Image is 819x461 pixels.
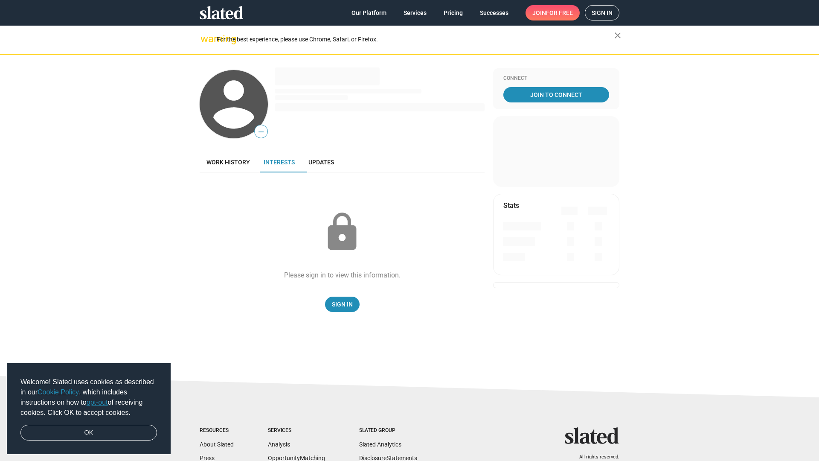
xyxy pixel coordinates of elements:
a: Sign in [585,5,619,20]
mat-icon: close [613,30,623,41]
a: dismiss cookie message [20,425,157,441]
a: Updates [302,152,341,172]
a: Successes [473,5,515,20]
a: Joinfor free [526,5,580,20]
a: opt-out [87,399,108,406]
span: Pricing [444,5,463,20]
span: — [255,126,267,137]
a: Slated Analytics [359,441,401,448]
span: Our Platform [351,5,386,20]
div: For the best experience, please use Chrome, Safari, or Firefox. [217,34,614,45]
mat-icon: lock [321,211,363,254]
span: Interests [264,159,295,166]
div: Resources [200,427,234,434]
span: Services [404,5,427,20]
a: About Slated [200,441,234,448]
span: Updates [308,159,334,166]
div: Connect [503,75,609,82]
mat-icon: warning [200,34,211,44]
mat-card-title: Stats [503,201,519,210]
span: Sign in [592,6,613,20]
a: Interests [257,152,302,172]
div: Please sign in to view this information. [284,271,401,280]
span: for free [546,5,573,20]
span: Welcome! Slated uses cookies as described in our , which includes instructions on how to of recei... [20,377,157,418]
span: Successes [480,5,508,20]
span: Join To Connect [505,87,607,102]
a: Analysis [268,441,290,448]
div: Slated Group [359,427,417,434]
a: Join To Connect [503,87,609,102]
div: cookieconsent [7,363,171,455]
a: Sign In [325,297,360,312]
span: Sign In [332,297,353,312]
span: Join [532,5,573,20]
a: Pricing [437,5,470,20]
div: Services [268,427,325,434]
a: Our Platform [345,5,393,20]
a: Services [397,5,433,20]
a: Cookie Policy [38,388,79,396]
span: Work history [206,159,250,166]
a: Work history [200,152,257,172]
